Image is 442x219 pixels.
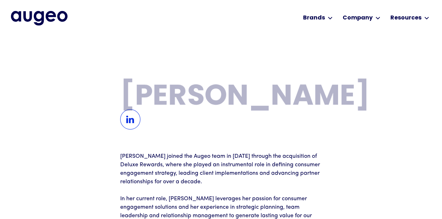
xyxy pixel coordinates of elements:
[120,83,428,112] h1: [PERSON_NAME]
[11,11,68,25] a: home
[343,14,373,22] div: Company
[303,14,325,22] div: Brands
[120,109,140,129] img: LinkedIn Icon
[120,152,322,186] p: [PERSON_NAME] joined the Augeo team in [DATE] through the acquisition of Deluxe Rewards, where sh...
[11,11,68,25] img: Augeo's full logo in midnight blue.
[120,186,322,195] p: ‍
[390,14,421,22] div: Resources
